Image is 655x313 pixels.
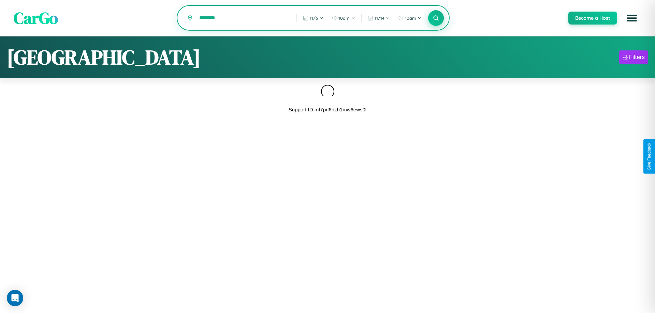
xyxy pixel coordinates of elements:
[568,12,617,25] button: Become a Host
[7,43,201,71] h1: [GEOGRAPHIC_DATA]
[647,143,652,170] div: Give Feedback
[619,50,648,64] button: Filters
[629,54,645,61] div: Filters
[328,13,359,24] button: 10am
[7,290,23,306] div: Open Intercom Messenger
[300,13,327,24] button: 11/6
[14,7,58,29] span: CarGo
[395,13,425,24] button: 10am
[364,13,393,24] button: 11/14
[622,9,641,28] button: Open menu
[375,15,384,21] span: 11 / 14
[289,105,366,114] p: Support ID: mf7prl6nzh1mw6ews0l
[338,15,350,21] span: 10am
[310,15,318,21] span: 11 / 6
[405,15,416,21] span: 10am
